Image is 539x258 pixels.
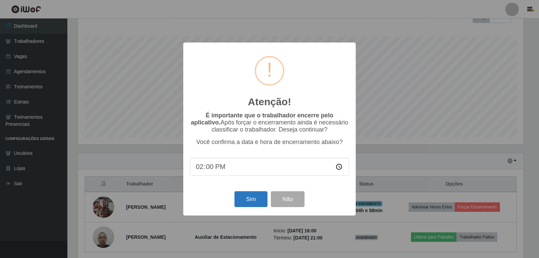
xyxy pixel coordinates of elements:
h2: Atenção! [248,96,291,108]
p: Após forçar o encerramento ainda é necessário classificar o trabalhador. Deseja continuar? [190,112,349,133]
p: Você confirma a data e hora de encerramento abaixo? [190,139,349,146]
button: Sim [234,191,267,207]
button: Não [271,191,304,207]
b: É importante que o trabalhador encerre pelo aplicativo. [191,112,333,126]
